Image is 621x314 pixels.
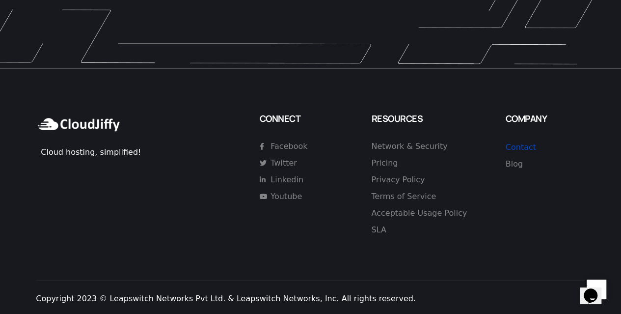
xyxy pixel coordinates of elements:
[506,113,585,124] h4: COMPANY
[260,157,336,169] a: Twitter
[371,224,488,236] a: SLA
[36,293,585,305] p: Copyright 2023 © Leapswitch Networks Pvt Ltd. & Leapswitch Networks, Inc. All rights reserved.
[371,174,425,186] span: Privacy Policy
[371,207,488,219] a: Acceptable Usage Policy
[371,224,386,236] span: SLA
[371,157,488,169] a: Pricing
[260,191,336,202] a: Youtube
[371,174,488,186] a: Privacy Policy
[506,159,523,169] a: Blog
[260,141,336,152] a: Facebook
[268,174,303,186] span: Linkedin
[371,207,467,219] span: Acceptable Usage Policy
[580,275,611,304] iframe: chat widget
[371,191,488,202] a: Terms of Service
[260,113,362,124] h4: CONNECT
[371,113,495,124] h4: RESOURCES
[371,191,436,202] span: Terms of Service
[41,146,249,158] div: Cloud hosting, simplified!
[268,157,297,169] span: Twitter
[371,141,488,152] a: Network & Security
[268,191,302,202] span: Youtube
[506,143,536,152] a: Contact
[268,141,307,152] span: Facebook
[371,141,447,152] span: Network & Security
[371,157,398,169] span: Pricing
[260,174,336,186] a: Linkedin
